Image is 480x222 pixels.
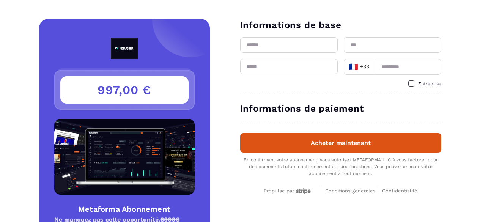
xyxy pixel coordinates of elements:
a: Confidentialité [382,187,417,194]
button: Acheter maintenant [240,133,441,153]
span: 🇫🇷 [349,61,358,72]
input: Search for option [371,61,372,72]
span: Entreprise [418,81,441,87]
h3: Informations de paiement [240,102,441,115]
span: Confidentialité [382,188,417,194]
h3: Informations de base [240,19,441,31]
span: +33 [348,61,370,72]
div: Propulsé par [264,188,313,194]
h4: Metaforma Abonnement [54,204,195,214]
h3: 997,00 € [60,76,189,104]
div: En confirmant votre abonnement, vous autorisez METAFORMA LLC à vous facturer pour des paiements f... [240,156,441,177]
img: logo [93,38,156,59]
a: Propulsé par [264,187,313,194]
span: Conditions générales [325,188,376,194]
a: Conditions générales [325,187,379,194]
img: Product Image [54,119,195,195]
div: Search for option [344,59,375,75]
